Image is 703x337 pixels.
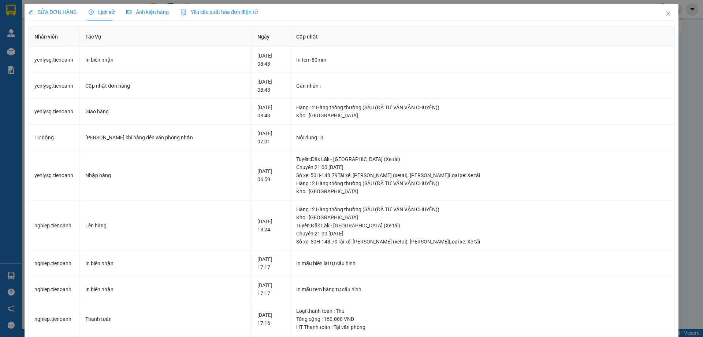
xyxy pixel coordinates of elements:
[29,73,79,99] td: yenlysg.tienoanh
[89,10,94,15] span: clock-circle
[296,187,669,195] div: Kho : [GEOGRAPHIC_DATA]
[257,167,284,183] div: [DATE] 06:59
[296,179,669,187] div: Hàng : 2 Hàng thông thường (SẦU (ĐÃ TƯ VẤN VẬN CHUYỂN))
[29,302,79,336] td: nghiep.tienoanh
[290,27,675,47] th: Cập nhật
[257,281,284,297] div: [DATE] 17:17
[181,9,258,15] span: Yêu cầu xuất hóa đơn điện tử
[29,250,79,276] td: nghiep.tienoanh
[296,155,669,179] div: Tuyến : Đăk Lăk - [GEOGRAPHIC_DATA] (Xe tải) Chuyến: 21:00 [DATE] Số xe: 50H-148.79 Tài xế: [PERS...
[296,315,669,323] div: Tổng cộng : 160.000 VND
[257,311,284,327] div: [DATE] 17:16
[85,285,245,293] div: In biên nhận
[85,133,245,142] div: [PERSON_NAME] khi hàng đến văn phòng nhận
[296,82,669,90] div: Gán nhãn :
[126,9,169,15] span: Ảnh kiện hàng
[296,213,669,221] div: Kho : [GEOGRAPHIC_DATA]
[85,315,245,323] div: Thanh toán
[658,4,678,24] button: Close
[257,103,284,120] div: [DATE] 08:43
[29,201,79,251] td: nghiep.tienoanh
[296,133,669,142] div: Nội dung : 0
[85,82,245,90] div: Cập nhật đơn hàng
[296,205,669,213] div: Hàng : 2 Hàng thông thường (SẦU (ĐÃ TƯ VẤN VẬN CHUYỂN))
[257,52,284,68] div: [DATE] 08:43
[29,276,79,303] td: nghiep.tienoanh
[296,307,669,315] div: Loại thanh toán : Thu
[296,285,669,293] div: In mẫu tem hàng tự cấu hình
[85,56,245,64] div: In biên nhận
[29,150,79,201] td: yenlysg.tienoanh
[89,9,115,15] span: Lịch sử
[28,10,33,15] span: edit
[126,10,131,15] span: picture
[296,56,669,64] div: In tem 80mm
[257,129,284,146] div: [DATE] 07:01
[296,111,669,120] div: Kho : [GEOGRAPHIC_DATA]
[29,27,79,47] th: Nhân viên
[29,47,79,73] td: yenlysg.tienoanh
[85,221,245,230] div: Lên hàng
[296,259,669,267] div: In mẫu biên lai tự cấu hình
[257,78,284,94] div: [DATE] 08:43
[85,171,245,179] div: Nhập hàng
[85,259,245,267] div: In biên nhận
[252,27,290,47] th: Ngày
[85,107,245,116] div: Giao hàng
[296,221,669,246] div: Tuyến : Đăk Lăk - [GEOGRAPHIC_DATA] (Xe tải) Chuyến: 21:00 [DATE] Số xe: 50H-148.79 Tài xế: [PERS...
[29,125,79,151] td: Tự động
[296,103,669,111] div: Hàng : 2 Hàng thông thường (SẦU (ĐÃ TƯ VẤN VẬN CHUYỂN))
[296,323,669,331] div: HT Thanh toán : Tại văn phòng
[28,9,77,15] span: SỬA ĐƠN HÀNG
[181,10,186,15] img: icon
[79,27,251,47] th: Tác Vụ
[29,99,79,125] td: yenlysg.tienoanh
[257,217,284,234] div: [DATE] 18:24
[257,255,284,271] div: [DATE] 17:17
[665,11,671,17] span: close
